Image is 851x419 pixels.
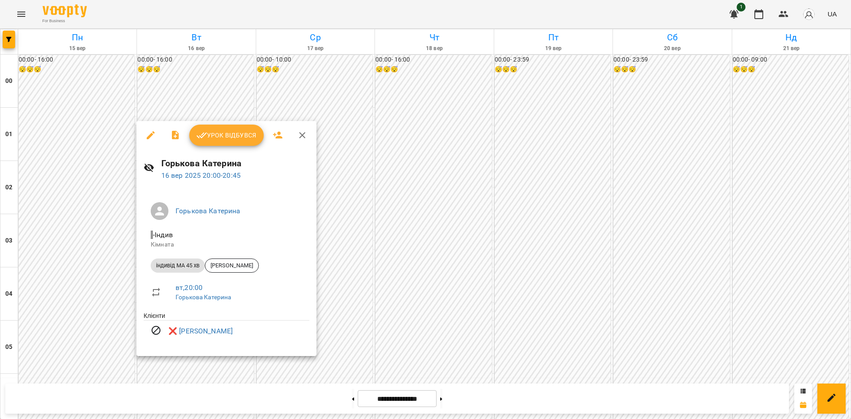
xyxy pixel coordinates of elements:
span: [PERSON_NAME] [205,262,258,270]
p: Кімната [151,240,302,249]
ul: Клієнти [144,311,309,345]
button: Урок відбувся [189,125,264,146]
a: Горькова Катерина [176,207,241,215]
a: ❌ [PERSON_NAME] [168,326,233,337]
span: індивід МА 45 хв [151,262,205,270]
div: [PERSON_NAME] [205,258,259,273]
a: вт , 20:00 [176,283,203,292]
span: - Індив [151,231,175,239]
a: 16 вер 2025 20:00-20:45 [161,171,241,180]
h6: Горькова Катерина [161,157,309,170]
svg: Візит скасовано [151,325,161,336]
a: Горькова Катерина [176,294,231,301]
span: Урок відбувся [196,130,257,141]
